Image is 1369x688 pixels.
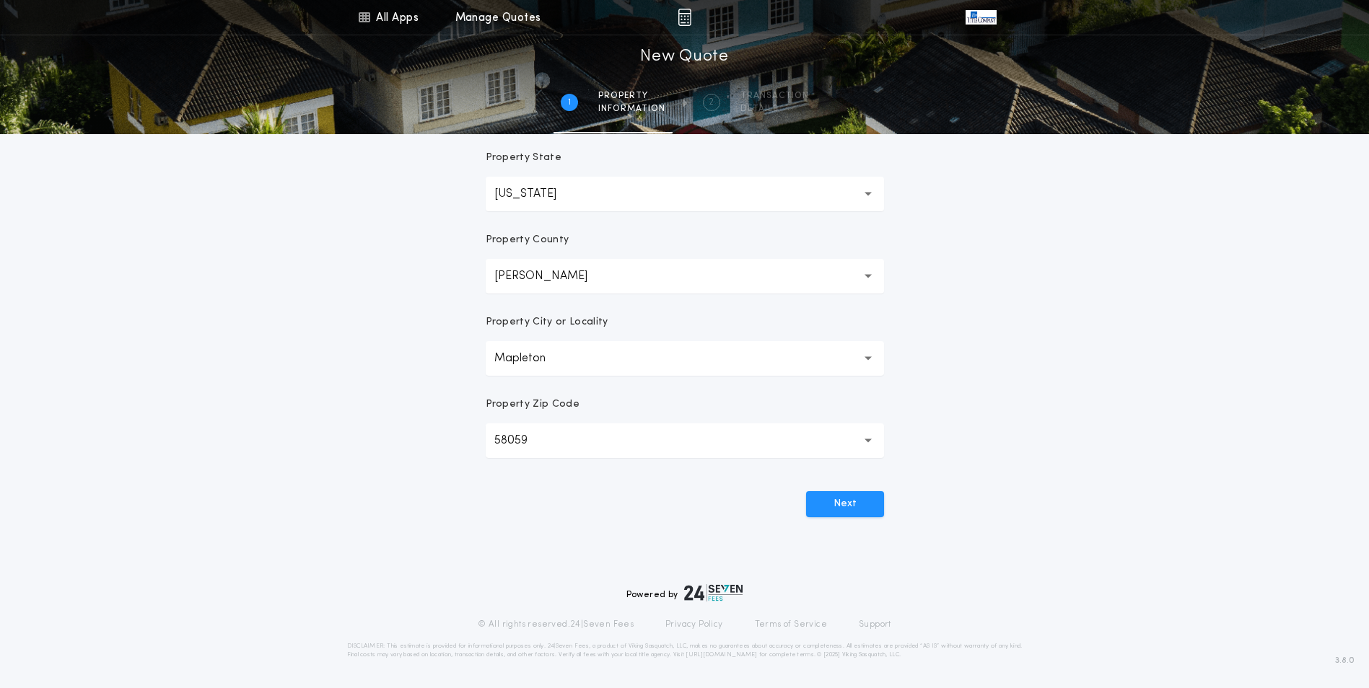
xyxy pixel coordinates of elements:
[494,268,611,285] p: [PERSON_NAME]
[478,619,634,630] p: © All rights reserved. 24|Seven Fees
[347,642,1023,659] p: DISCLAIMER: This estimate is provided for informational purposes only. 24|Seven Fees, a product o...
[494,350,569,367] p: Mapleton
[686,652,757,658] a: [URL][DOMAIN_NAME]
[486,233,569,247] p: Property County
[486,315,608,330] p: Property City or Locality
[486,259,884,294] button: [PERSON_NAME]
[598,103,665,115] span: information
[755,619,827,630] a: Terms of Service
[665,619,723,630] a: Privacy Policy
[966,10,996,25] img: vs-icon
[486,397,579,412] p: Property Zip Code
[568,97,571,108] h2: 1
[626,584,743,601] div: Powered by
[598,90,665,102] span: Property
[859,619,891,630] a: Support
[740,103,809,115] span: details
[486,177,884,211] button: [US_STATE]
[640,45,728,69] h1: New Quote
[486,151,561,165] p: Property State
[678,9,691,26] img: img
[806,491,884,517] button: Next
[709,97,714,108] h2: 2
[684,584,743,601] img: logo
[494,432,551,449] p: 58059
[740,90,809,102] span: Transaction
[486,423,884,458] button: 58059
[494,185,579,203] p: [US_STATE]
[486,341,884,376] button: Mapleton
[1335,654,1355,667] span: 3.8.0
